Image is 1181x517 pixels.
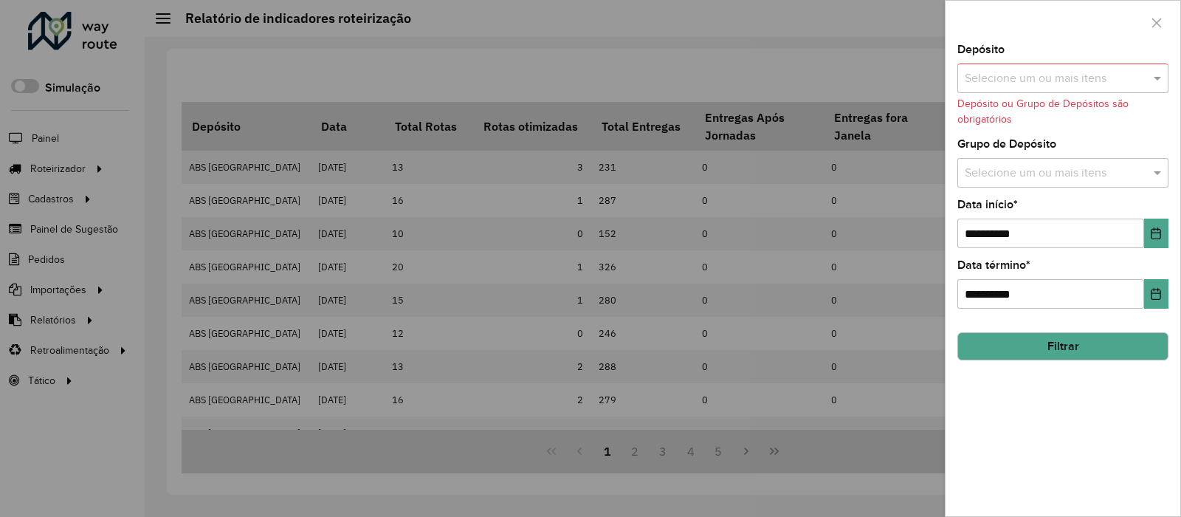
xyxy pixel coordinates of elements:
[957,135,1056,153] label: Grupo de Depósito
[1144,219,1168,248] button: Choose Date
[1144,279,1168,309] button: Choose Date
[957,98,1129,125] formly-validation-message: Depósito ou Grupo de Depósitos são obrigatórios
[957,196,1018,213] label: Data início
[957,332,1168,360] button: Filtrar
[957,256,1030,274] label: Data término
[957,41,1005,58] label: Depósito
